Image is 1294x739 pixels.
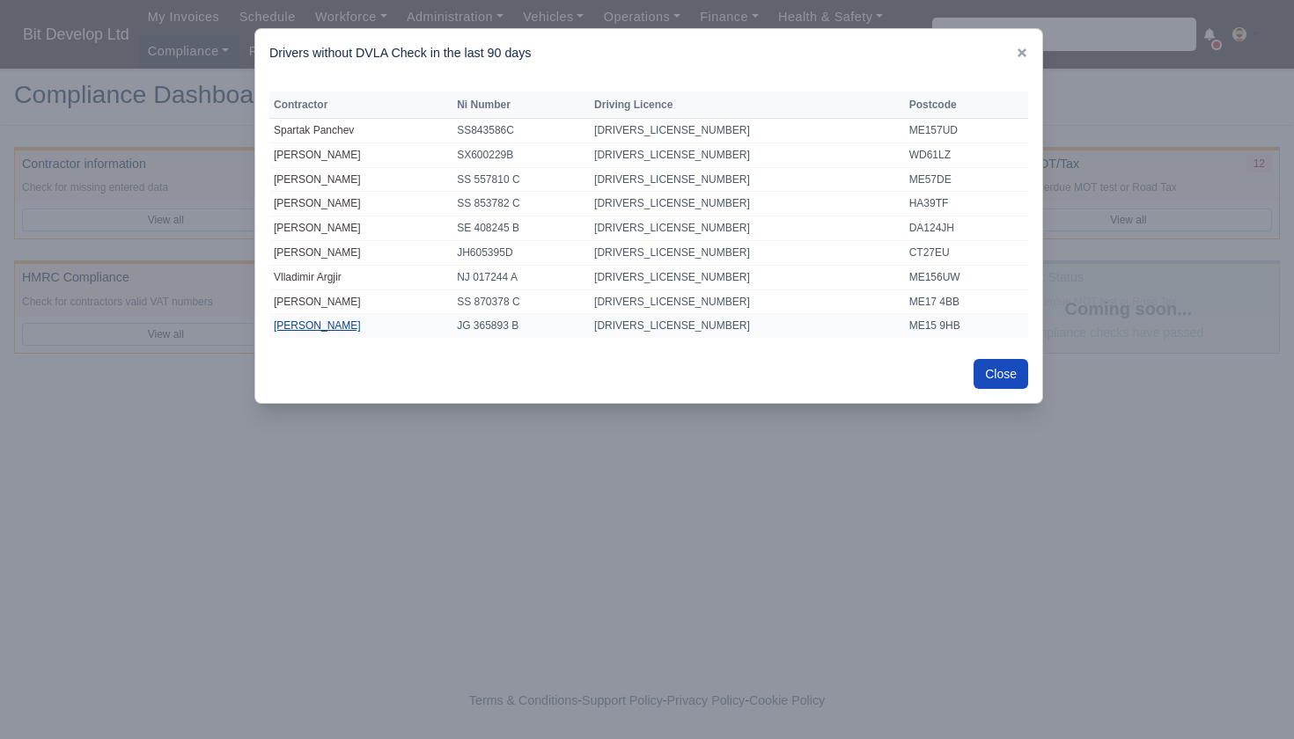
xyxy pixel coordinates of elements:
a: Spartak Panchev [274,124,354,136]
td: SS843586C [452,118,590,143]
td: [DRIVERS_LICENSE_NUMBER] [590,216,905,241]
td: JG 365893 B [452,314,590,338]
td: [DRIVERS_LICENSE_NUMBER] [590,167,905,192]
td: [DRIVERS_LICENSE_NUMBER] [590,118,905,143]
td: SE 408245 B [452,216,590,241]
td: SX600229B [452,143,590,167]
a: [PERSON_NAME] [274,173,361,186]
td: [DRIVERS_LICENSE_NUMBER] [590,143,905,167]
iframe: Chat Widget [1206,655,1294,739]
div: Drivers without DVLA Check in the last 90 days [255,29,1042,77]
td: [DRIVERS_LICENSE_NUMBER] [590,265,905,289]
td: DA124JH [905,216,1019,241]
a: Vlladimir Argjir [274,271,342,283]
th: Ni Number [452,91,590,118]
td: ME15 9HB [905,314,1019,338]
th: Postcode [905,91,1019,118]
td: NJ 017244 A [452,265,590,289]
td: SS 557810 C [452,167,590,192]
td: WD61LZ [905,143,1019,167]
td: ME57DE [905,167,1019,192]
td: HA39TF [905,192,1019,216]
a: [PERSON_NAME] [274,246,361,259]
td: ME17 4BB [905,289,1019,314]
a: [PERSON_NAME] [274,319,361,332]
a: [PERSON_NAME] [274,197,361,209]
td: ME156UW [905,265,1019,289]
th: Driving Licence [590,91,905,118]
td: JH605395D [452,240,590,265]
th: Contractor [269,91,452,118]
a: [PERSON_NAME] [274,296,361,308]
td: [DRIVERS_LICENSE_NUMBER] [590,192,905,216]
td: SS 853782 C [452,192,590,216]
td: [DRIVERS_LICENSE_NUMBER] [590,314,905,338]
td: CT27EU [905,240,1019,265]
a: [PERSON_NAME] [274,222,361,234]
td: [DRIVERS_LICENSE_NUMBER] [590,240,905,265]
td: [DRIVERS_LICENSE_NUMBER] [590,289,905,314]
td: SS 870378 C [452,289,590,314]
button: Close [974,359,1028,389]
td: ME157UD [905,118,1019,143]
a: [PERSON_NAME] [274,149,361,161]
